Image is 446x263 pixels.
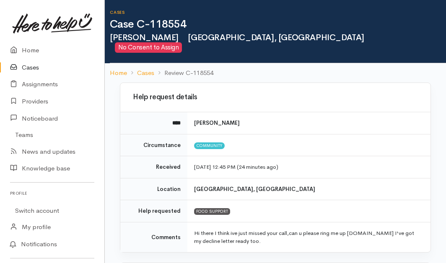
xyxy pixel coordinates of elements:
[194,186,315,193] b: [GEOGRAPHIC_DATA], [GEOGRAPHIC_DATA]
[120,156,187,178] td: Received
[120,222,187,252] td: Comments
[120,178,187,200] td: Location
[105,63,446,83] nav: breadcrumb
[187,222,430,252] td: Hi there I think ive just missed your call,can u please ring me up [DOMAIN_NAME] I've got my decl...
[115,42,182,53] span: No Consent to Assign
[120,134,187,156] td: Circumstance
[110,18,446,31] h1: Case C-118554
[10,188,94,199] h6: Profile
[120,200,187,222] td: Help requested
[154,68,213,78] li: Review C-118554
[137,68,154,78] a: Cases
[194,119,240,126] b: [PERSON_NAME]
[110,68,127,78] a: Home
[187,156,430,178] td: [DATE] 12:45 PM (24 minutes ago)
[130,93,420,101] h3: Help request details
[194,142,225,149] span: Community
[184,32,364,43] span: [GEOGRAPHIC_DATA], [GEOGRAPHIC_DATA]
[194,208,230,215] div: FOOD SUPPORT
[110,10,446,15] h6: Cases
[110,33,446,53] h2: [PERSON_NAME]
